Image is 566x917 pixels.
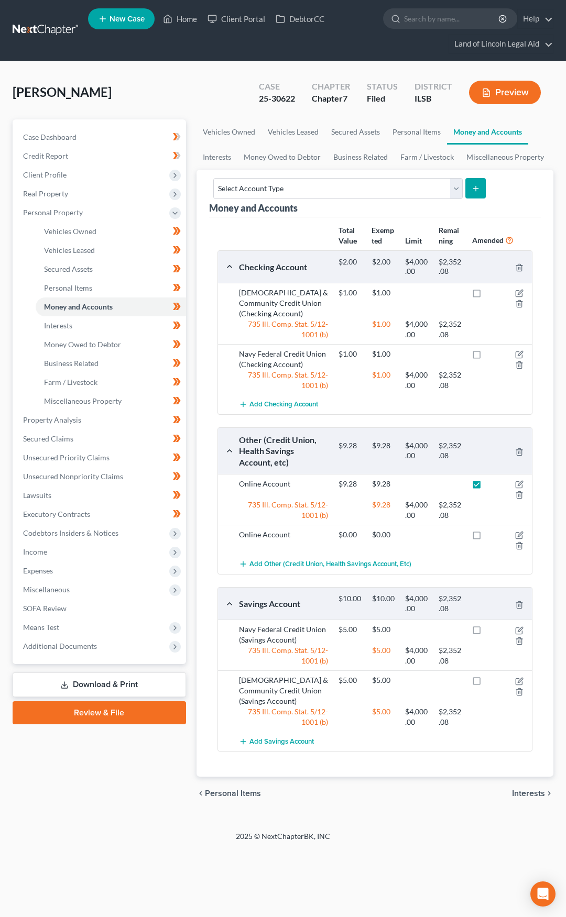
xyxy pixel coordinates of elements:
strong: Remaining [439,226,459,245]
span: Interests [512,789,545,798]
span: 7 [343,93,347,103]
a: Personal Items [386,119,447,145]
span: [PERSON_NAME] [13,84,112,100]
a: Money Owed to Debtor [237,145,327,170]
div: $4,000.00 [400,319,433,340]
a: Download & Print [13,672,186,697]
div: $1.00 [333,288,366,298]
div: $9.28 [367,479,400,489]
div: $10.00 [333,594,366,613]
i: chevron_left [197,789,205,798]
strong: Exempted [372,226,394,245]
span: Business Related [44,359,99,368]
div: $4,000.00 [400,370,433,391]
a: Unsecured Nonpriority Claims [15,467,186,486]
div: Chapter [312,93,350,105]
strong: Total Value [339,226,357,245]
span: Vehicles Owned [44,227,96,236]
button: Preview [469,81,541,104]
span: Money Owed to Debtor [44,340,121,349]
a: Secured Claims [15,429,186,448]
input: Search by name... [404,9,500,28]
span: Farm / Livestock [44,378,97,386]
div: $5.00 [333,624,366,635]
div: [DEMOGRAPHIC_DATA] & Community Credit Union (Checking Account) [234,288,333,319]
div: $9.28 [367,441,400,460]
div: [DEMOGRAPHIC_DATA] & Community Credit Union (Savings Account) [234,675,333,706]
span: Expenses [23,566,53,575]
span: Add Checking Account [249,401,318,409]
div: Savings Account [234,598,333,609]
a: Home [158,9,202,28]
a: SOFA Review [15,599,186,618]
a: Vehicles Leased [262,119,325,145]
span: Executory Contracts [23,510,90,518]
a: Case Dashboard [15,128,186,147]
div: $4,000.00 [400,594,433,613]
div: $10.00 [367,594,400,613]
i: chevron_right [545,789,553,798]
a: Interests [197,145,237,170]
a: Money Owed to Debtor [36,335,186,354]
a: Interests [36,316,186,335]
span: Means Test [23,623,59,632]
span: Miscellaneous Property [44,396,122,405]
span: Money and Accounts [44,302,113,311]
div: ILSB [415,93,452,105]
button: Add Other (Credit Union, Health Savings Account, etc) [239,555,411,574]
button: Interests chevron_right [512,789,553,798]
div: 25-30622 [259,93,295,105]
span: Interests [44,321,72,330]
a: Vehicles Leased [36,241,186,260]
div: $2,352.08 [433,370,466,391]
div: Chapter [312,81,350,93]
button: Add Checking Account [239,395,318,414]
div: $5.00 [367,645,400,666]
div: $1.00 [367,288,400,298]
div: Checking Account [234,261,333,272]
div: $9.28 [367,500,400,521]
div: $5.00 [333,675,366,686]
div: Case [259,81,295,93]
div: $0.00 [367,529,400,540]
div: $2.00 [333,257,366,277]
div: $4,000.00 [400,441,433,460]
div: 735 Ill. Comp. Stat. 5/12-1001 (b) [234,645,333,666]
div: Navy Federal Credit Union (Savings Account) [234,624,333,645]
span: Secured Assets [44,264,93,273]
span: Additional Documents [23,642,97,650]
a: Vehicles Owned [36,222,186,241]
a: Business Related [327,145,394,170]
div: $2,352.08 [433,594,466,613]
div: Other (Credit Union, Health Savings Account, etc) [234,434,333,468]
div: District [415,81,452,93]
a: Farm / Livestock [394,145,460,170]
div: $9.28 [333,441,366,460]
span: Personal Property [23,208,83,217]
div: $5.00 [367,624,400,635]
div: $5.00 [367,675,400,686]
div: $2,352.08 [433,257,466,277]
a: Miscellaneous Property [36,392,186,411]
span: Add Savings Account [249,737,314,746]
a: Secured Assets [36,260,186,279]
a: Land of Lincoln Legal Aid [449,35,553,53]
a: Unsecured Priority Claims [15,448,186,467]
a: Credit Report [15,147,186,165]
div: $9.28 [333,479,366,489]
div: Online Account [234,479,333,500]
div: $0.00 [333,529,366,540]
div: Navy Federal Credit Union (Checking Account) [234,349,333,370]
span: Personal Items [44,283,92,292]
span: Secured Claims [23,434,73,443]
div: 735 Ill. Comp. Stat. 5/12-1001 (b) [234,706,333,727]
a: Money and Accounts [36,297,186,316]
div: $2,352.08 [433,500,466,521]
span: SOFA Review [23,604,67,613]
span: Unsecured Priority Claims [23,453,110,462]
button: Add Savings Account [239,732,314,751]
div: $4,000.00 [400,706,433,727]
span: Case Dashboard [23,132,77,141]
div: Online Account [234,529,333,550]
a: Business Related [36,354,186,373]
